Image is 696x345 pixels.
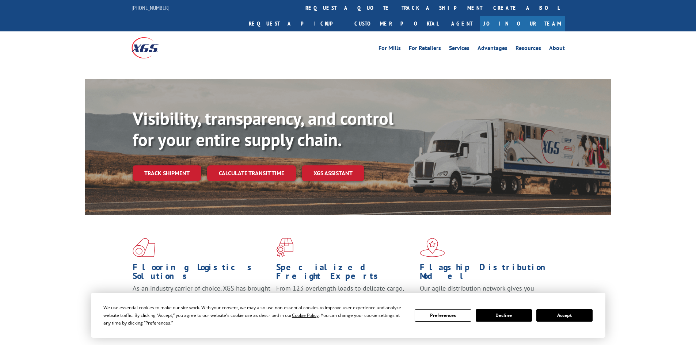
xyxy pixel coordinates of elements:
span: As an industry carrier of choice, XGS has brought innovation and dedication to flooring logistics... [133,284,270,310]
a: For Mills [379,45,401,53]
a: XGS ASSISTANT [302,165,364,181]
a: [PHONE_NUMBER] [132,4,170,11]
a: Services [449,45,469,53]
a: Agent [444,16,480,31]
button: Decline [476,309,532,322]
img: xgs-icon-total-supply-chain-intelligence-red [133,238,155,257]
h1: Flooring Logistics Solutions [133,263,271,284]
button: Preferences [415,309,471,322]
span: Preferences [145,320,170,326]
div: We use essential cookies to make our site work. With your consent, we may also use non-essential ... [103,304,406,327]
a: Join Our Team [480,16,565,31]
a: About [549,45,565,53]
a: Advantages [478,45,507,53]
a: Request a pickup [243,16,349,31]
h1: Specialized Freight Experts [276,263,414,284]
a: Resources [516,45,541,53]
a: Calculate transit time [207,165,296,181]
img: xgs-icon-flagship-distribution-model-red [420,238,445,257]
p: From 123 overlength loads to delicate cargo, our experienced staff knows the best way to move you... [276,284,414,317]
span: Our agile distribution network gives you nationwide inventory management on demand. [420,284,554,301]
a: For Retailers [409,45,441,53]
b: Visibility, transparency, and control for your entire supply chain. [133,107,393,151]
a: Customer Portal [349,16,444,31]
div: Cookie Consent Prompt [91,293,605,338]
a: Track shipment [133,165,201,181]
h1: Flagship Distribution Model [420,263,558,284]
span: Cookie Policy [292,312,319,318]
button: Accept [536,309,593,322]
img: xgs-icon-focused-on-flooring-red [276,238,293,257]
